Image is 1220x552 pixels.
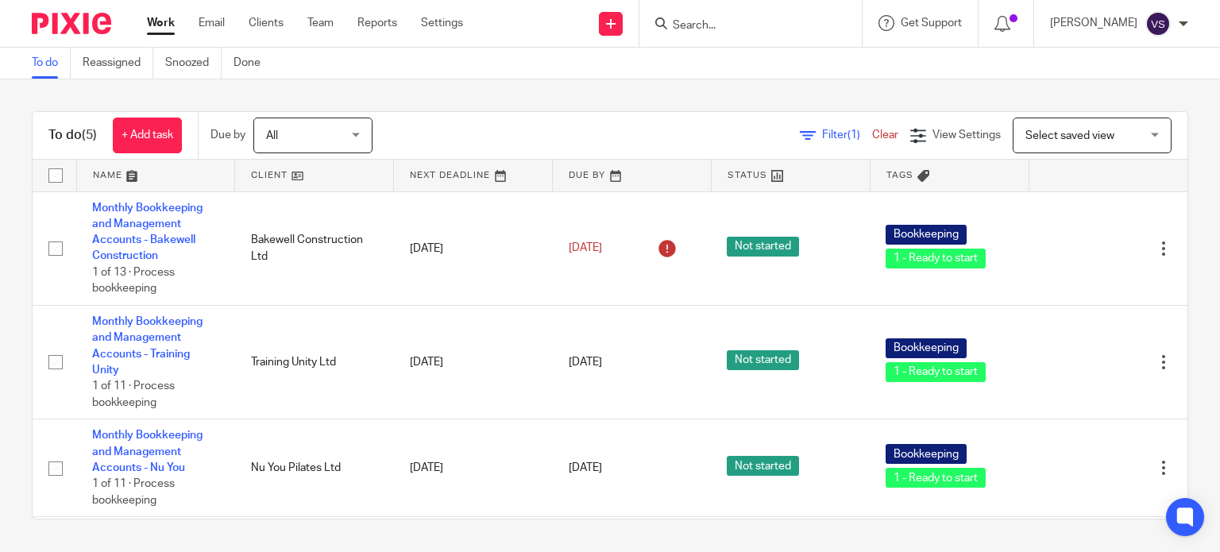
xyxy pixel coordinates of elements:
span: Not started [727,350,799,370]
span: 1 - Ready to start [886,249,986,268]
p: Due by [210,127,245,143]
span: [DATE] [569,357,602,368]
td: [DATE] [394,419,553,517]
td: Training Unity Ltd [235,305,394,419]
a: To do [32,48,71,79]
span: Get Support [901,17,962,29]
td: Bakewell Construction Ltd [235,191,394,305]
span: Bookkeeping [886,444,967,464]
span: Not started [727,237,799,257]
span: (1) [847,129,860,141]
p: [PERSON_NAME] [1050,15,1137,31]
td: Nu You Pilates Ltd [235,419,394,517]
span: Bookkeeping [886,338,967,358]
a: Team [307,15,334,31]
span: (5) [82,129,97,141]
span: View Settings [932,129,1001,141]
img: Pixie [32,13,111,34]
a: Email [199,15,225,31]
a: Monthly Bookkeeping and Management Accounts - Training Unity [92,316,203,376]
span: Select saved view [1025,130,1114,141]
span: Filter [822,129,872,141]
span: [DATE] [569,243,602,254]
h1: To do [48,127,97,144]
img: svg%3E [1145,11,1171,37]
a: Snoozed [165,48,222,79]
td: [DATE] [394,305,553,419]
td: [DATE] [394,191,553,305]
a: Settings [421,15,463,31]
a: Done [234,48,272,79]
span: Bookkeeping [886,225,967,245]
a: Monthly Bookkeeping and Management Accounts - Bakewell Construction [92,203,203,262]
span: [DATE] [569,462,602,473]
span: 1 of 13 · Process bookkeeping [92,267,175,295]
a: Monthly Bookkeeping and Management Accounts - Nu You [92,430,203,473]
span: 1 - Ready to start [886,362,986,382]
span: All [266,130,278,141]
a: Clear [872,129,898,141]
a: + Add task [113,118,182,153]
span: Not started [727,456,799,476]
span: 1 - Ready to start [886,468,986,488]
input: Search [671,19,814,33]
span: 1 of 11 · Process bookkeeping [92,479,175,507]
span: Tags [886,171,913,179]
span: 1 of 11 · Process bookkeeping [92,380,175,408]
a: Clients [249,15,284,31]
a: Reports [357,15,397,31]
a: Work [147,15,175,31]
a: Reassigned [83,48,153,79]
